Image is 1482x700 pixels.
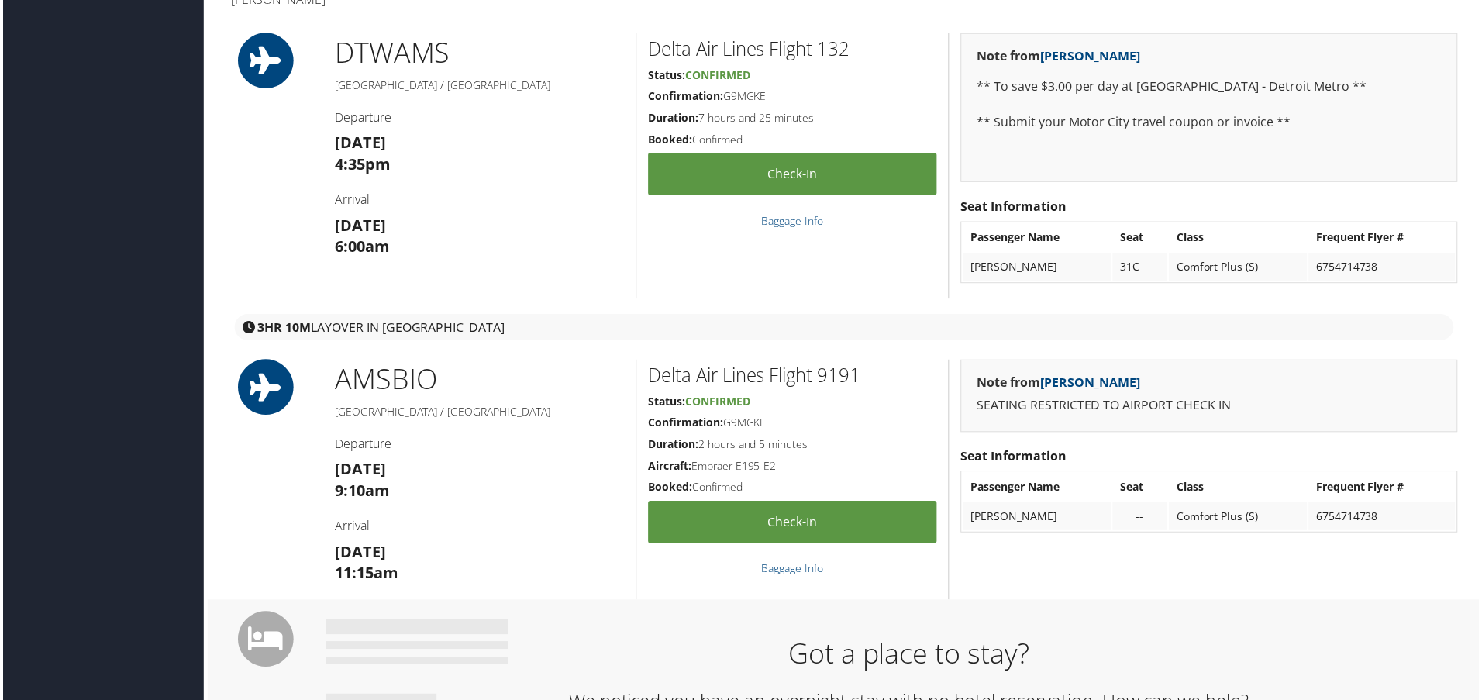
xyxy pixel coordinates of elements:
[1115,225,1170,253] th: Seat
[648,417,938,433] h5: G9MGKE
[978,113,1445,133] p: ** Submit your Motor City travel coupon or invoice **
[964,475,1113,503] th: Passenger Name
[648,111,938,126] h5: 7 hours and 25 minutes
[648,364,938,390] h2: Delta Air Lines Flight 9191
[1115,254,1170,282] td: 31C
[685,68,750,83] span: Confirmed
[1122,512,1162,526] div: --
[333,406,624,422] h5: [GEOGRAPHIC_DATA] / [GEOGRAPHIC_DATA]
[648,133,938,148] h5: Confirmed
[333,78,624,94] h5: [GEOGRAPHIC_DATA] / [GEOGRAPHIC_DATA]
[648,111,698,126] strong: Duration:
[333,565,397,586] strong: 11:15am
[1042,375,1143,392] a: [PERSON_NAME]
[1042,47,1143,64] a: [PERSON_NAME]
[762,564,824,578] a: Baggage Info
[962,198,1068,216] strong: Seat Information
[333,460,384,481] strong: [DATE]
[978,398,1445,418] p: SEATING RESTRICTED TO AIRPORT CHECK IN
[648,36,938,62] h2: Delta Air Lines Flight 132
[1115,475,1170,503] th: Seat
[333,361,624,400] h1: AMS BIO
[964,254,1113,282] td: [PERSON_NAME]
[333,519,624,536] h4: Arrival
[648,481,692,496] strong: Booked:
[1171,505,1310,533] td: Comfort Plus (S)
[1171,254,1310,282] td: Comfort Plus (S)
[648,481,938,497] h5: Confirmed
[1311,475,1459,503] th: Frequent Flyer #
[978,78,1445,98] p: ** To save $3.00 per day at [GEOGRAPHIC_DATA] - Detroit Metro **
[256,320,309,337] strong: 3HR 10M
[648,89,938,105] h5: G9MGKE
[333,543,384,564] strong: [DATE]
[648,68,685,83] strong: Status:
[978,375,1143,392] strong: Note from
[1311,254,1459,282] td: 6754714738
[964,225,1113,253] th: Passenger Name
[233,316,1457,342] div: layover in [GEOGRAPHIC_DATA]
[964,505,1113,533] td: [PERSON_NAME]
[762,214,824,229] a: Baggage Info
[333,191,624,209] h4: Arrival
[648,439,698,453] strong: Duration:
[962,450,1068,467] strong: Seat Information
[333,216,384,236] strong: [DATE]
[333,482,388,503] strong: 9:10am
[1171,225,1310,253] th: Class
[333,133,384,153] strong: [DATE]
[333,437,624,454] h4: Departure
[333,109,624,126] h4: Departure
[1311,505,1459,533] td: 6754714738
[648,153,938,196] a: Check-in
[648,89,723,104] strong: Confirmation:
[648,503,938,546] a: Check-in
[648,460,691,475] strong: Aircraft:
[648,133,692,147] strong: Booked:
[978,47,1143,64] strong: Note from
[685,396,750,411] span: Confirmed
[333,154,389,175] strong: 4:35pm
[1171,475,1310,503] th: Class
[333,33,624,72] h1: DTW AMS
[1311,225,1459,253] th: Frequent Flyer #
[648,417,723,432] strong: Confirmation:
[648,439,938,454] h5: 2 hours and 5 minutes
[648,396,685,411] strong: Status:
[648,460,938,476] h5: Embraer E195-E2
[333,237,388,258] strong: 6:00am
